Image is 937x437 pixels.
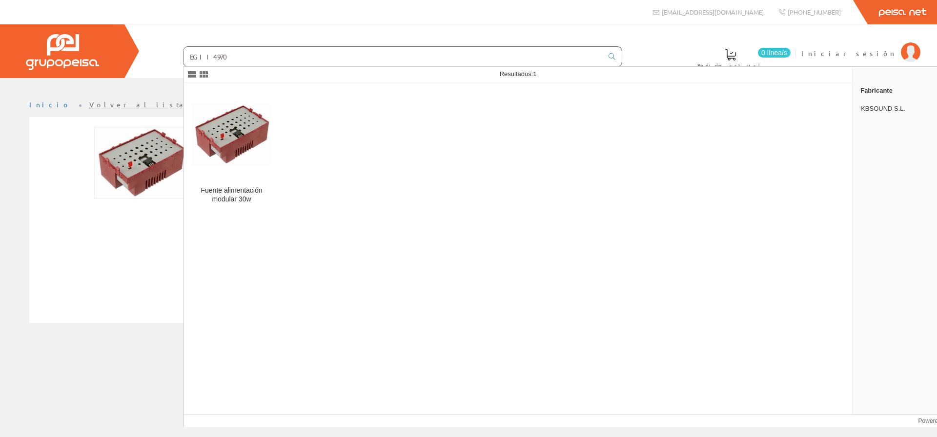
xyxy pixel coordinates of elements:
[89,100,282,109] a: Volver al listado de productos
[697,60,764,70] span: Pedido actual
[500,70,537,78] span: Resultados:
[184,83,279,215] a: Fuente alimentación modular 30w Fuente alimentación modular 30w
[801,48,896,58] span: Iniciar sesión
[192,186,271,204] div: Fuente alimentación modular 30w
[533,70,536,78] span: 1
[29,100,71,109] a: Inicio
[788,8,841,16] span: [PHONE_NUMBER]
[192,104,271,165] img: Fuente alimentación modular 30w
[801,40,920,50] a: Iniciar sesión
[183,47,603,66] input: Buscar ...
[26,34,99,70] img: Grupo Peisa
[662,8,764,16] span: [EMAIL_ADDRESS][DOMAIN_NAME]
[94,127,188,199] img: Foto artículo Fuente alimentación modular 30w (192x147.84)
[758,48,791,58] span: 0 línea/s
